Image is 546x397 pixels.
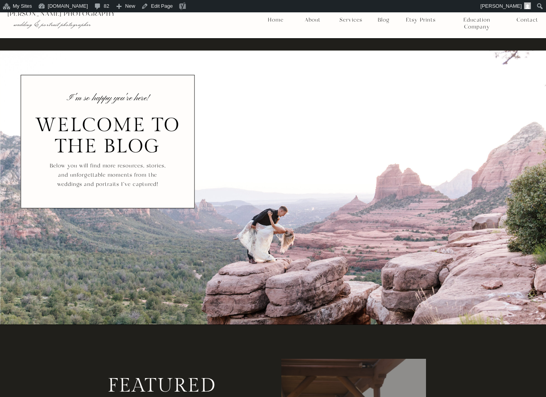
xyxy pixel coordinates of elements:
a: About [303,17,322,24]
h2: Welcome to the blog [35,115,180,152]
a: Services [336,17,365,24]
p: wedding & portrait photographer [14,20,137,28]
a: Blog [375,17,392,24]
p: Below you will find more resources, stories, and unforgettable moments from the weddings and port... [47,161,168,190]
a: Etsy Prints [403,17,438,24]
h3: I'm so happy you're here! [64,95,150,105]
a: Home [267,17,284,24]
span: [PERSON_NAME] [480,3,522,9]
a: Education Company [450,17,504,24]
a: Contact [517,17,538,24]
p: [PERSON_NAME] photography [7,10,152,17]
